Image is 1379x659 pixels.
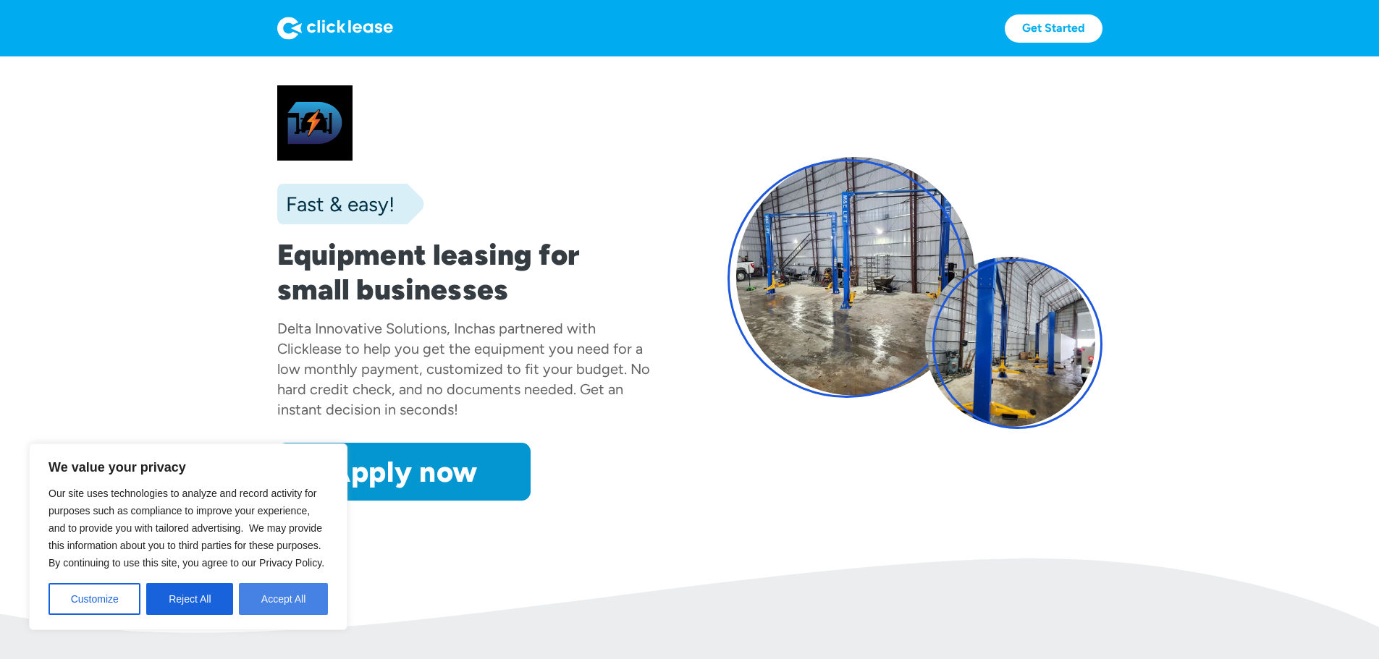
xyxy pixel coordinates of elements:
div: Delta Innovative Solutions, Inc [277,320,473,337]
a: Apply now [277,443,531,501]
button: Reject All [146,583,233,615]
h1: Equipment leasing for small businesses [277,237,652,307]
div: has partnered with Clicklease to help you get the equipment you need for a low monthly payment, c... [277,320,650,418]
img: Logo [277,17,393,40]
span: Our site uses technologies to analyze and record activity for purposes such as compliance to impr... [49,488,324,569]
button: Accept All [239,583,328,615]
button: Customize [49,583,140,615]
p: We value your privacy [49,459,328,476]
div: We value your privacy [29,443,347,630]
div: Fast & easy! [277,190,395,218]
a: Get Started [1005,14,1102,43]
